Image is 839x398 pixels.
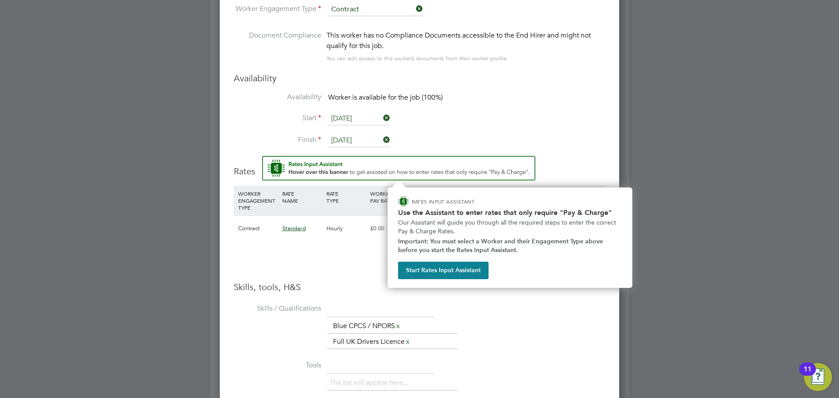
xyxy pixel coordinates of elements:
a: x [395,320,401,332]
label: Availability [234,93,321,102]
div: WORKER PAY RATE [368,186,412,208]
a: x [405,336,411,347]
span: Worker is available for the job (100%) [328,93,443,102]
p: RATES INPUT ASSISTANT [412,198,521,205]
div: AGENCY MARKUP [500,186,544,208]
div: You can edit access to this worker’s documents from their worker profile. [326,53,508,64]
div: WORKER ENGAGEMENT TYPE [236,186,280,215]
div: RATE NAME [280,186,324,208]
input: Select one [328,3,423,16]
div: HOLIDAY PAY [412,186,456,208]
img: ENGAGE Assistant Icon [398,196,409,207]
h3: Rates [234,156,605,177]
div: AGENCY CHARGE RATE [544,186,574,215]
li: Full UK Drivers Licence [329,336,414,348]
div: EMPLOYER COST [456,186,500,208]
strong: Important: You must select a Worker and their Engagement Type above before you start the Rates In... [398,238,605,254]
li: The list will appear here... [329,377,412,389]
input: Select one [328,134,390,147]
div: How to input Rates that only require Pay & Charge [388,187,632,288]
p: Our Assistant will guide you through all the required steps to enter the correct Pay & Charge Rates. [398,218,622,235]
li: Blue CPCS / NPORS [329,320,405,332]
div: Hourly [324,216,368,241]
span: Standard [282,225,306,232]
button: Open Resource Center, 11 new notifications [804,363,832,391]
h3: Skills, tools, H&S [234,281,605,293]
label: Tools [234,361,321,370]
div: £0.00 [368,216,412,241]
label: Skills / Qualifications [234,304,321,313]
label: Finish [234,135,321,145]
label: Document Compliance [234,30,321,62]
h2: Use the Assistant to enter rates that only require "Pay & Charge" [398,208,622,217]
h3: Availability [234,73,605,84]
div: 11 [804,369,811,381]
div: RATE TYPE [324,186,368,208]
div: Contract [236,216,280,241]
input: Select one [328,112,390,125]
button: Start Rates Input Assistant [398,262,489,279]
button: Rate Assistant [262,156,535,180]
label: Start [234,114,321,123]
label: Worker Engagement Type [234,4,321,14]
div: This worker has no Compliance Documents accessible to the End Hirer and might not qualify for thi... [326,30,605,51]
